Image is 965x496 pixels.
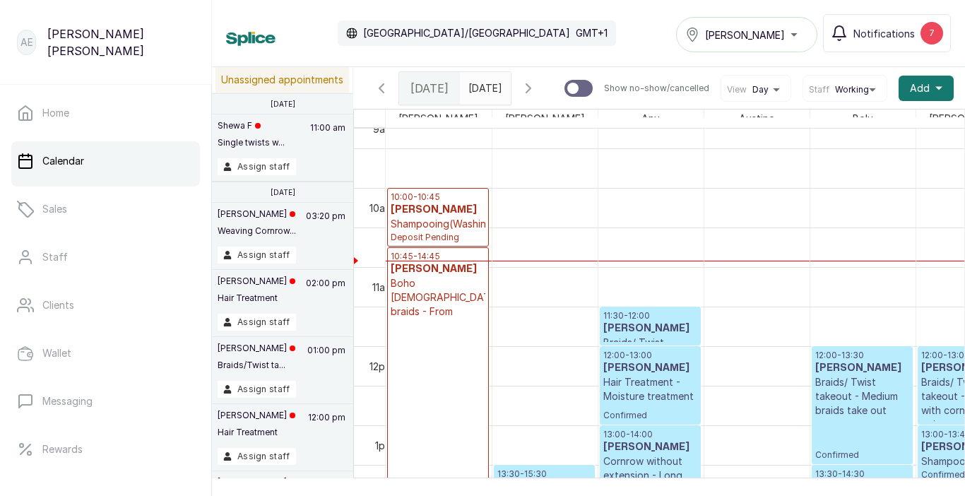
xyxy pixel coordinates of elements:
h3: [PERSON_NAME] [603,321,697,336]
button: Assign staff [218,158,296,175]
p: Unassigned appointments [215,67,349,93]
p: 11:00 am [308,120,348,158]
div: 9am [370,122,396,136]
p: 02:00 pm [304,276,348,314]
p: Rewards [42,442,83,456]
p: Messaging [42,394,93,408]
p: [PERSON_NAME] [218,276,295,287]
h3: [PERSON_NAME] [603,440,697,454]
h3: [PERSON_NAME] [391,262,485,276]
p: Hair Treatment [218,427,295,438]
p: 01:00 pm [305,343,348,381]
p: Braids/Twist ta... [218,360,295,371]
span: [DATE] [410,80,449,97]
p: Single twists w... [218,137,285,148]
div: 7 [920,22,943,45]
a: Wallet [11,333,200,373]
span: [PERSON_NAME] [705,28,785,42]
p: 12:00 - 13:00 [603,350,697,361]
p: Weaving Cornrow... [218,225,296,237]
a: Sales [11,189,200,229]
p: 12:00 - 13:30 [815,350,909,361]
button: Assign staff [218,247,296,264]
p: Braids/ Twist takeout - Medium braids take out [815,375,909,418]
span: View [727,84,747,95]
a: Staff [11,237,200,277]
p: GMT+1 [576,26,608,40]
p: Wallet [42,346,71,360]
h3: [PERSON_NAME] [603,361,697,375]
a: Rewards [11,430,200,469]
p: [PERSON_NAME] [218,410,295,421]
div: 10am [367,201,396,215]
span: Confirmed [603,410,697,421]
div: 1pm [372,438,396,453]
span: Add [910,81,930,95]
a: Clients [11,285,200,325]
p: [GEOGRAPHIC_DATA]/[GEOGRAPHIC_DATA] [363,26,570,40]
p: [PERSON_NAME] [PERSON_NAME] [47,25,194,59]
p: 03:20 pm [304,208,348,247]
p: Hair Treatment - Moisture treatment [603,375,697,403]
span: Bolu [850,110,876,127]
p: Braids/ Twist takeout - Medium cornrows takeout [603,336,697,378]
span: Day [752,84,769,95]
p: 10:00 - 10:45 [391,191,485,203]
span: Deposit Pending [391,232,485,243]
span: [PERSON_NAME] [502,110,588,127]
a: Home [11,93,200,133]
span: Working [835,84,869,95]
button: Add [899,76,954,101]
p: Boho [DEMOGRAPHIC_DATA] braids - From [391,276,485,319]
a: Calendar [11,141,200,181]
p: 13:30 - 14:30 [815,468,909,480]
div: 12pm [367,359,396,374]
p: Hair Treatment [218,293,295,304]
span: [PERSON_NAME] [396,110,481,127]
p: AE [20,35,33,49]
p: 13:00 - 14:00 [603,429,697,440]
p: Show no-show/cancelled [604,83,709,94]
h3: [PERSON_NAME] [391,203,485,217]
p: [PERSON_NAME] [218,343,295,354]
p: [DATE] [271,100,295,108]
a: Messaging [11,382,200,421]
p: Staff [42,250,68,264]
p: 11:30 - 12:00 [603,310,697,321]
h3: [PERSON_NAME] [815,361,909,375]
button: [PERSON_NAME] [676,17,817,52]
button: Assign staff [218,448,296,465]
p: 10:45 - 14:45 [391,251,485,262]
p: [DATE] [271,188,295,196]
button: Notifications7 [823,14,951,52]
p: [PERSON_NAME] [218,477,295,488]
span: Austine [736,110,777,127]
span: Confirmed [815,449,909,461]
button: StaffWorking [809,84,881,95]
span: Staff [809,84,829,95]
p: Home [42,106,69,120]
button: Assign staff [218,314,296,331]
button: Assign staff [218,381,296,398]
button: ViewDay [727,84,785,95]
p: Sales [42,202,67,216]
span: Anu [639,110,663,127]
p: [PERSON_NAME] [218,208,296,220]
p: Shewa F [218,120,285,131]
p: 12:00 pm [306,410,348,448]
p: 13:30 - 15:30 [497,468,591,480]
p: Calendar [42,154,84,168]
p: Clients [42,298,74,312]
div: 11am [369,280,396,295]
div: [DATE] [399,72,460,105]
p: Shampooing(Washing) [391,217,485,231]
span: Notifications [853,26,915,41]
